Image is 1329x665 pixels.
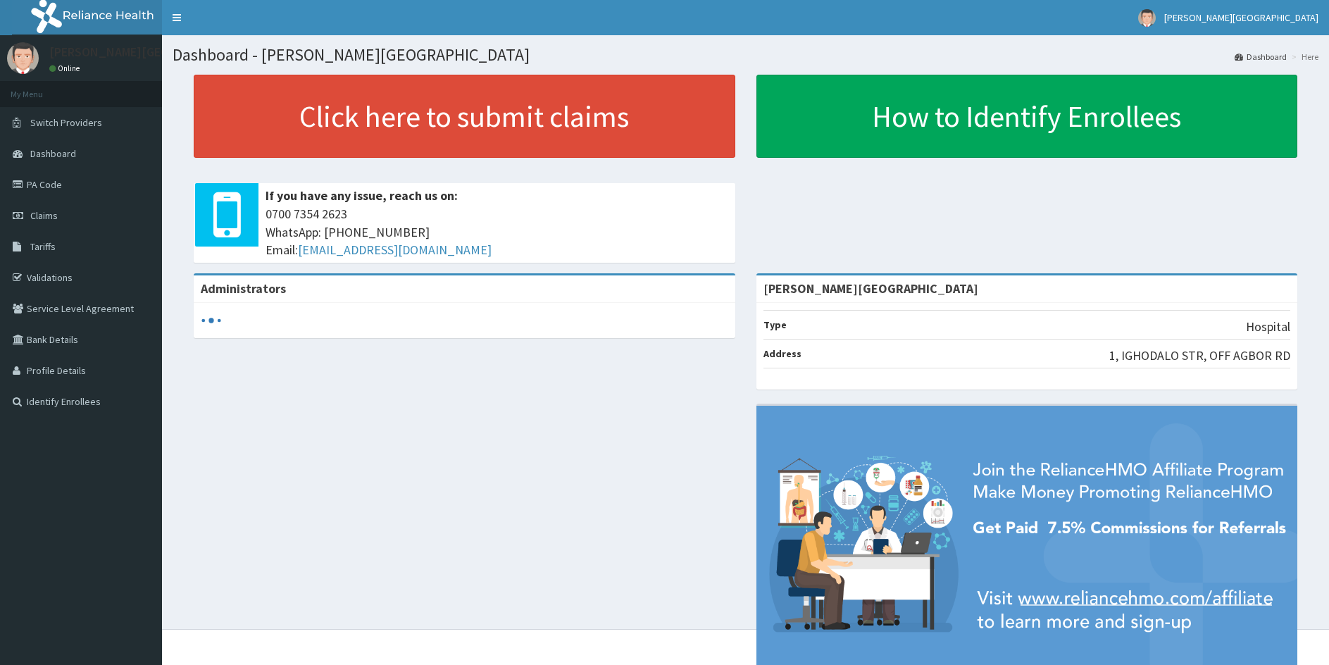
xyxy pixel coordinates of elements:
span: Switch Providers [30,116,102,129]
a: Dashboard [1235,51,1287,63]
strong: [PERSON_NAME][GEOGRAPHIC_DATA] [763,280,978,297]
a: Online [49,63,83,73]
img: User Image [7,42,39,74]
span: Tariffs [30,240,56,253]
b: If you have any issue, reach us on: [266,187,458,204]
img: User Image [1138,9,1156,27]
p: 1, IGHODALO STR, OFF AGBOR RD [1109,347,1290,365]
span: Dashboard [30,147,76,160]
a: [EMAIL_ADDRESS][DOMAIN_NAME] [298,242,492,258]
b: Address [763,347,801,360]
h1: Dashboard - [PERSON_NAME][GEOGRAPHIC_DATA] [173,46,1318,64]
span: 0700 7354 2623 WhatsApp: [PHONE_NUMBER] Email: [266,205,728,259]
span: Claims [30,209,58,222]
b: Administrators [201,280,286,297]
svg: audio-loading [201,310,222,331]
span: [PERSON_NAME][GEOGRAPHIC_DATA] [1164,11,1318,24]
a: Click here to submit claims [194,75,735,158]
p: [PERSON_NAME][GEOGRAPHIC_DATA] [49,46,258,58]
li: Here [1288,51,1318,63]
b: Type [763,318,787,331]
p: Hospital [1246,318,1290,336]
a: How to Identify Enrollees [756,75,1298,158]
